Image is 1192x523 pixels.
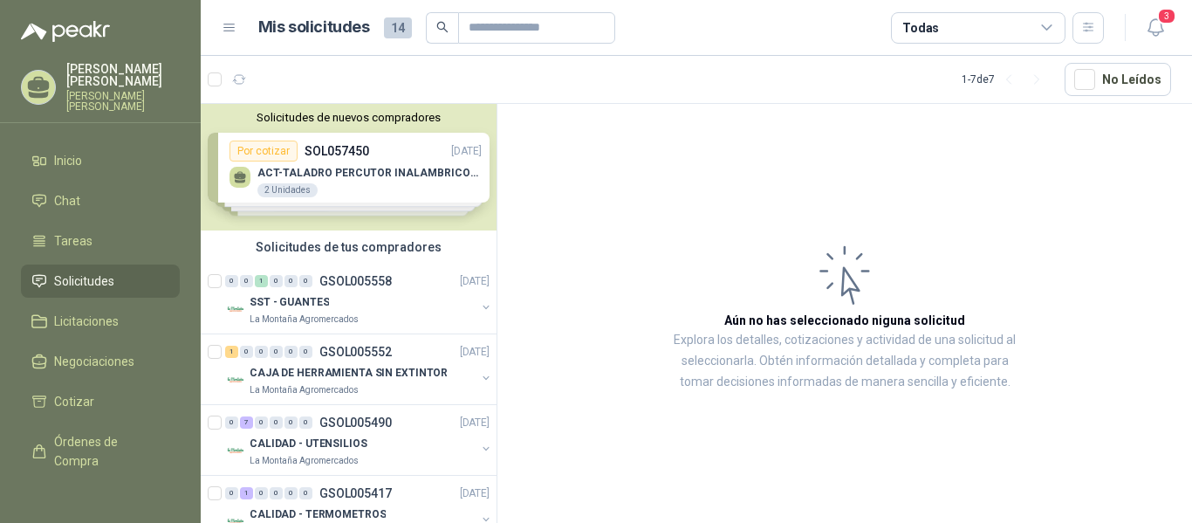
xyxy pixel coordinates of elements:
a: Tareas [21,224,180,258]
p: SST - GUANTES [250,294,329,311]
span: Solicitudes [54,272,114,291]
span: Tareas [54,231,92,251]
div: 0 [270,275,283,287]
div: 0 [255,487,268,499]
div: Solicitudes de tus compradores [201,231,497,264]
p: Explora los detalles, cotizaciones y actividad de una solicitud al seleccionarla. Obtén informaci... [672,330,1017,393]
h3: Aún no has seleccionado niguna solicitud [724,311,965,330]
a: Negociaciones [21,345,180,378]
a: 0 0 1 0 0 0 GSOL005558[DATE] Company LogoSST - GUANTESLa Montaña Agromercados [225,271,493,327]
a: 1 0 0 0 0 0 GSOL005552[DATE] Company LogoCAJA DE HERRAMIENTA SIN EXTINTORLa Montaña Agromercados [225,341,493,397]
p: CALIDAD - UTENSILIOS [250,436,367,452]
p: GSOL005552 [319,346,392,358]
span: Órdenes de Compra [54,432,163,471]
p: [DATE] [460,344,490,361]
div: 0 [299,416,312,429]
p: GSOL005417 [319,487,392,499]
p: GSOL005558 [319,275,392,287]
div: 0 [240,346,253,358]
p: CALIDAD - TERMOMETROS [250,506,386,523]
p: [DATE] [460,485,490,502]
span: 3 [1157,8,1176,24]
p: [PERSON_NAME] [PERSON_NAME] [66,63,180,87]
div: 7 [240,416,253,429]
div: 0 [255,416,268,429]
div: 0 [284,346,298,358]
div: 0 [225,416,238,429]
div: 0 [225,275,238,287]
span: Inicio [54,151,82,170]
span: Negociaciones [54,352,134,371]
button: 3 [1140,12,1171,44]
p: [DATE] [460,415,490,431]
img: Logo peakr [21,21,110,42]
a: 0 7 0 0 0 0 GSOL005490[DATE] Company LogoCALIDAD - UTENSILIOSLa Montaña Agromercados [225,412,493,468]
div: 0 [284,275,298,287]
div: 0 [255,346,268,358]
a: Chat [21,184,180,217]
span: Cotizar [54,392,94,411]
a: Inicio [21,144,180,177]
h1: Mis solicitudes [258,15,370,40]
div: 0 [299,275,312,287]
a: Órdenes de Compra [21,425,180,478]
p: [PERSON_NAME] [PERSON_NAME] [66,91,180,112]
div: 0 [270,346,283,358]
div: 0 [270,416,283,429]
div: Todas [902,18,939,38]
div: 0 [240,275,253,287]
div: 1 - 7 de 7 [962,65,1051,93]
a: Licitaciones [21,305,180,338]
img: Company Logo [225,369,246,390]
p: La Montaña Agromercados [250,383,359,397]
span: Licitaciones [54,312,119,331]
a: Cotizar [21,385,180,418]
div: 0 [299,487,312,499]
div: 0 [284,487,298,499]
button: Solicitudes de nuevos compradores [208,111,490,124]
a: Solicitudes [21,265,180,298]
span: 14 [384,17,412,38]
div: 0 [299,346,312,358]
p: La Montaña Agromercados [250,313,359,327]
button: No Leídos [1065,63,1171,96]
span: Chat [54,191,80,210]
div: 1 [240,487,253,499]
div: 1 [225,346,238,358]
div: Solicitudes de nuevos compradoresPor cotizarSOL057450[DATE] ACT-TALADRO PERCUTOR INALAMBRICO222 U... [201,104,497,231]
p: GSOL005490 [319,416,392,429]
div: 1 [255,275,268,287]
p: [DATE] [460,273,490,290]
p: La Montaña Agromercados [250,454,359,468]
img: Company Logo [225,440,246,461]
div: 0 [270,487,283,499]
div: 0 [225,487,238,499]
img: Company Logo [225,299,246,320]
p: CAJA DE HERRAMIENTA SIN EXTINTOR [250,365,448,382]
div: 0 [284,416,298,429]
span: search [436,21,449,33]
